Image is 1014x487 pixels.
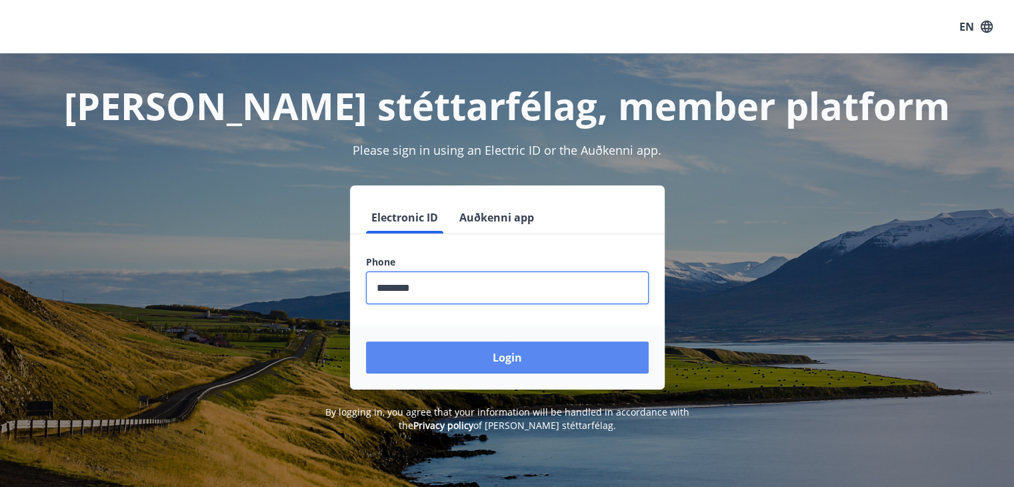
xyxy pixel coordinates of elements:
a: Privacy policy [413,419,473,432]
label: Phone [366,256,649,269]
span: By logging in, you agree that your information will be handled in accordance with the of [PERSON_... [325,406,689,432]
button: Login [366,342,649,374]
span: Please sign in using an Electric ID or the Auðkenni app. [353,142,661,158]
button: EN [954,15,998,39]
h1: [PERSON_NAME] stéttarfélag, member platform [43,80,971,131]
button: Electronic ID [366,201,443,233]
button: Auðkenni app [454,201,539,233]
